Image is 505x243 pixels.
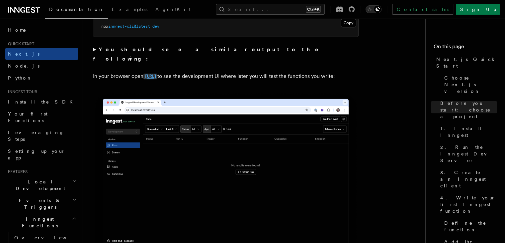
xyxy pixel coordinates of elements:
[440,100,497,120] span: Before you start: choose a project
[5,169,28,174] span: Features
[8,63,40,69] span: Node.js
[5,176,78,194] button: Local Development
[434,43,497,53] h4: On this page
[101,24,108,29] span: npx
[444,75,497,95] span: Choose Next.js version
[8,27,27,33] span: Home
[438,166,497,192] a: 3. Create an Inngest client
[5,60,78,72] a: Node.js
[5,197,72,210] span: Events & Triggers
[434,53,497,72] a: Next.js Quick Start
[440,144,497,164] span: 2. Run the Inngest Dev Server
[440,194,497,214] span: 4. Write your first Inngest function
[143,73,157,79] a: [URL]
[438,141,497,166] a: 2. Run the Inngest Dev Server
[108,2,151,18] a: Examples
[392,4,453,15] a: Contact sales
[366,5,381,13] button: Toggle dark mode
[93,72,359,81] p: In your browser open to see the development UI where later you will test the functions you write:
[5,126,78,145] a: Leveraging Steps
[5,216,72,229] span: Inngest Functions
[112,7,147,12] span: Examples
[8,99,77,105] span: Install the SDK
[341,19,356,27] button: Copy
[438,192,497,217] a: 4. Write your first Inngest function
[306,6,321,13] kbd: Ctrl+K
[438,122,497,141] a: 1. Install Inngest
[5,145,78,164] a: Setting up your app
[442,217,497,236] a: Define the function
[8,75,32,81] span: Python
[151,2,195,18] a: AgentKit
[152,24,159,29] span: dev
[5,178,72,192] span: Local Development
[438,97,497,122] a: Before you start: choose a project
[5,194,78,213] button: Events & Triggers
[108,24,150,29] span: inngest-cli@latest
[5,89,37,95] span: Inngest tour
[5,72,78,84] a: Python
[8,130,64,142] span: Leveraging Steps
[5,96,78,108] a: Install the SDK
[93,45,359,64] summary: You should see a similar output to the following:
[440,169,497,189] span: 3. Create an Inngest client
[442,72,497,97] a: Choose Next.js version
[8,51,40,57] span: Next.js
[14,235,83,240] span: Overview
[456,4,500,15] a: Sign Up
[5,41,34,47] span: Quick start
[5,213,78,232] button: Inngest Functions
[5,108,78,126] a: Your first Functions
[93,46,328,62] strong: You should see a similar output to the following:
[5,24,78,36] a: Home
[8,148,65,160] span: Setting up your app
[5,48,78,60] a: Next.js
[49,7,104,12] span: Documentation
[8,111,47,123] span: Your first Functions
[444,220,497,233] span: Define the function
[436,56,497,69] span: Next.js Quick Start
[440,125,497,138] span: 1. Install Inngest
[216,4,325,15] button: Search...Ctrl+K
[45,2,108,19] a: Documentation
[155,7,191,12] span: AgentKit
